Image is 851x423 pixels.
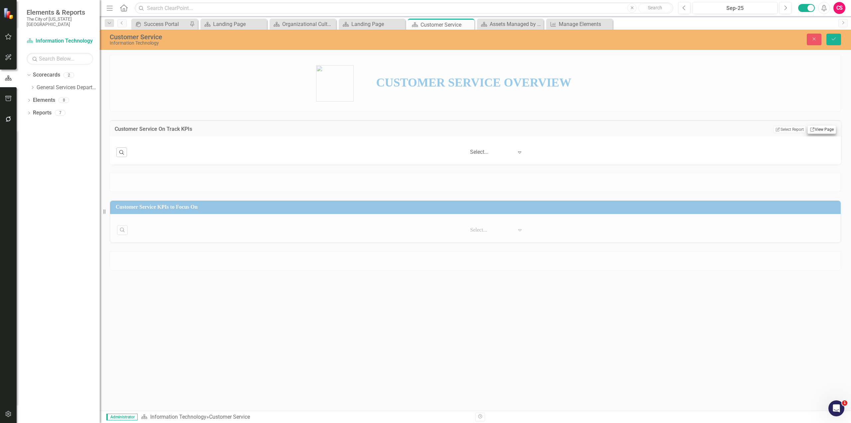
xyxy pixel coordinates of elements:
a: Assets Managed by GSD [479,20,542,28]
a: Landing Page [340,20,404,28]
div: Assets Managed by GSD [490,20,542,28]
div: Customer Service [110,33,525,41]
button: Sep-25 [692,2,778,14]
div: Success Portal [144,20,188,28]
a: Information Technology [150,414,206,420]
h3: Customer Service On Track KPIs [115,126,513,132]
div: Customer Service [421,21,473,29]
span: Search [648,5,662,10]
a: Landing Page [202,20,265,28]
a: Reports [33,109,52,117]
div: Landing Page [351,20,404,28]
input: Search ClearPoint... [135,2,673,14]
span: 1 [842,400,847,406]
a: Organizational Culture [271,20,334,28]
div: Customer Service [209,414,250,420]
span: Elements & Reports [27,8,93,16]
button: Select Report [773,126,805,133]
img: ClearPoint Strategy [3,8,15,19]
iframe: Intercom live chat [828,400,844,416]
div: 8 [59,98,69,103]
div: 2 [63,72,74,78]
span: Administrator [106,414,138,420]
a: Scorecards [33,71,60,79]
div: Manage Elements [559,20,611,28]
a: Elements [33,97,55,104]
div: Landing Page [213,20,265,28]
div: Organizational Culture [282,20,334,28]
div: 7 [55,110,65,116]
div: Sep-25 [695,4,775,12]
div: » [141,413,470,421]
button: CS [833,2,845,14]
small: The City of [US_STATE][GEOGRAPHIC_DATA] [27,16,93,27]
div: Information Technology [110,41,525,46]
input: Search Below... [27,53,93,65]
a: Success Portal [133,20,188,28]
a: Information Technology [27,37,93,45]
button: Search [638,3,671,13]
a: Manage Elements [548,20,611,28]
a: View Page [807,125,836,134]
a: General Services Department Strategic Plan [DATE]-[DATE] [37,84,100,92]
